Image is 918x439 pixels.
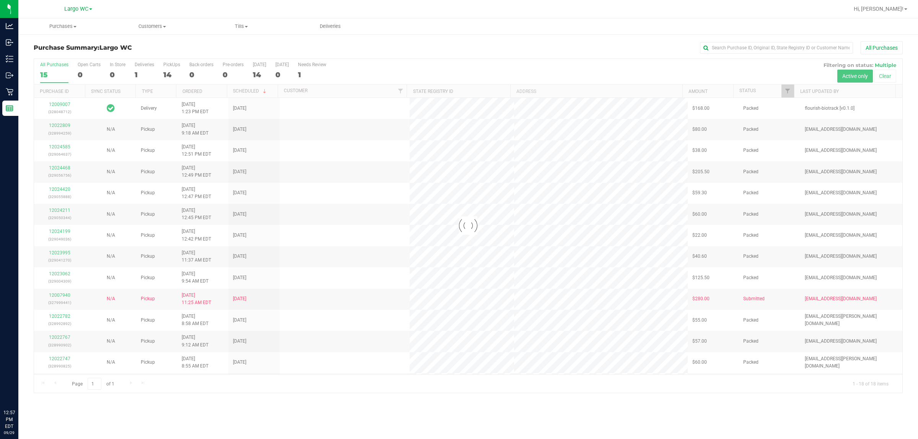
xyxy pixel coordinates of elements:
a: Tills [197,18,286,34]
p: 12:57 PM EDT [3,409,15,430]
span: Purchases [18,23,107,30]
iframe: Resource center unread badge [23,377,32,386]
input: Search Purchase ID, Original ID, State Registry ID or Customer Name... [700,42,853,54]
span: Hi, [PERSON_NAME]! [854,6,903,12]
span: Tills [197,23,285,30]
span: Largo WC [99,44,132,51]
a: Customers [107,18,197,34]
span: Deliveries [309,23,351,30]
inline-svg: Analytics [6,22,13,30]
inline-svg: Inventory [6,55,13,63]
inline-svg: Reports [6,104,13,112]
iframe: Resource center [8,378,31,401]
p: 09/29 [3,430,15,436]
inline-svg: Retail [6,88,13,96]
inline-svg: Outbound [6,72,13,79]
button: All Purchases [861,41,903,54]
inline-svg: Inbound [6,39,13,46]
a: Purchases [18,18,107,34]
a: Deliveries [286,18,375,34]
span: Customers [108,23,196,30]
h3: Purchase Summary: [34,44,323,51]
span: Largo WC [64,6,88,12]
